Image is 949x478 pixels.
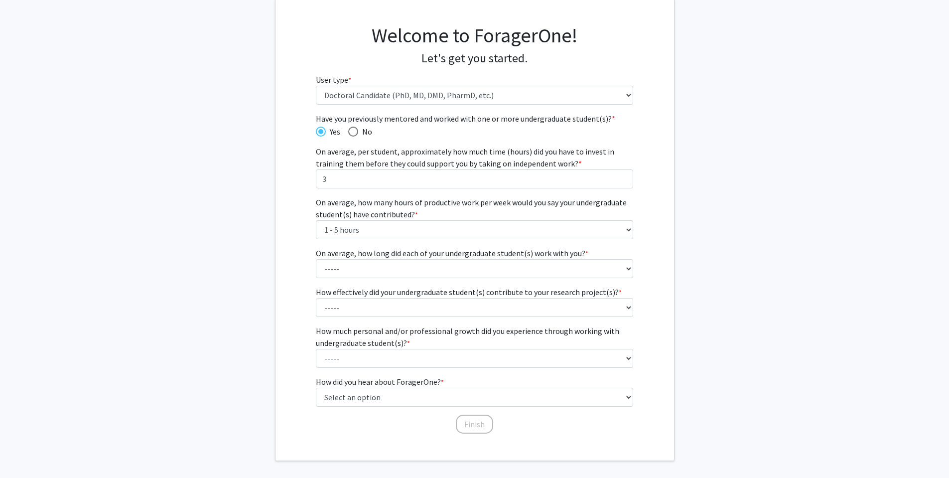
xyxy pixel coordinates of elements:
[316,23,633,47] h1: Welcome to ForagerOne!
[358,126,372,138] span: No
[316,247,588,259] label: On average, how long did each of your undergraduate student(s) work with you?
[316,113,633,125] span: Have you previously mentored and worked with one or more undergraduate student(s)?
[326,126,340,138] span: Yes
[316,196,633,220] label: On average, how many hours of productive work per week would you say your undergraduate student(s...
[316,376,444,388] label: How did you hear about ForagerOne?
[316,325,633,349] label: How much personal and/or professional growth did you experience through working with undergraduat...
[316,286,622,298] label: How effectively did your undergraduate student(s) contribute to your research project(s)?
[316,74,351,86] label: User type
[316,147,614,168] span: On average, per student, approximately how much time (hours) did you have to invest in training t...
[316,51,633,66] h4: Let's get you started.
[456,415,493,434] button: Finish
[7,433,42,471] iframe: Chat
[316,125,633,138] mat-radio-group: Have you previously mentored and worked with one or more undergraduate student(s)?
